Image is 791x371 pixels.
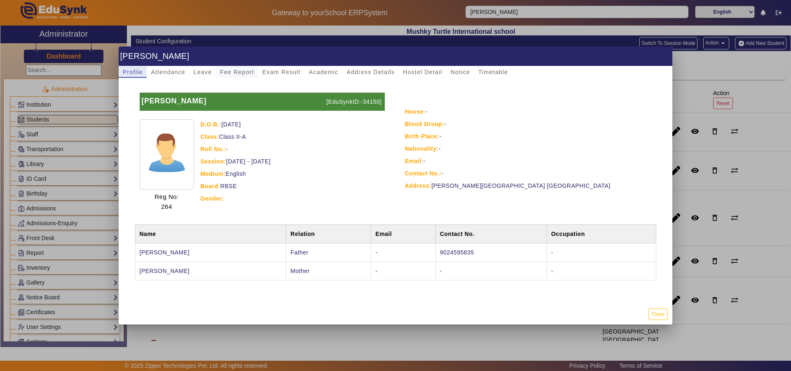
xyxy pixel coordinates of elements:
[135,261,286,280] td: [PERSON_NAME]
[405,133,440,140] strong: Birth Place:
[371,261,435,280] td: -
[151,69,185,75] span: Attendance
[123,69,143,75] span: Profile
[405,170,442,177] strong: Contact No.:
[140,119,194,189] img: profile.png
[286,224,371,243] th: Relation
[371,243,435,261] td: -
[201,158,226,165] strong: Session:
[405,158,424,164] strong: Email:
[201,133,219,140] strong: Class:
[194,69,212,75] span: Leave
[547,224,656,243] th: Occupation
[201,169,385,179] div: English
[451,69,470,75] span: Notice
[201,144,385,154] div: -
[405,145,439,152] strong: Nationality:
[135,224,286,243] th: Name
[435,224,547,243] th: Contact No.
[142,97,207,105] b: [PERSON_NAME]
[119,47,672,66] h1: [PERSON_NAME]
[324,93,384,111] p: [EduSynkID:-34150]
[435,243,547,261] td: 9024595835
[201,121,222,128] strong: D.O.B.:
[201,146,226,152] strong: Roll No.:
[201,183,220,189] strong: Board:
[405,107,653,117] div: -
[405,156,653,166] div: -
[201,170,226,177] strong: Medium:
[547,243,656,261] td: -
[201,119,385,129] div: [DATE]
[286,261,371,280] td: Mother
[435,261,547,280] td: -
[309,69,338,75] span: Academic
[648,308,668,320] button: Close
[346,69,395,75] span: Address Details
[201,132,385,142] div: Class II-A
[220,69,254,75] span: Fee Report
[405,119,653,129] div: -
[201,181,385,191] div: RBSE
[405,144,653,154] div: -
[547,261,656,280] td: -
[262,69,301,75] span: Exam Result
[201,195,224,202] strong: Gender:
[405,131,653,141] div: -
[154,202,179,212] p: 264
[405,121,445,127] strong: Blood Group:
[201,156,385,166] div: [DATE] - [DATE]
[154,192,179,202] p: Reg No:
[405,182,432,189] strong: Address:
[403,69,442,75] span: Hostel Detail
[405,168,653,178] div: -
[135,243,286,261] td: [PERSON_NAME]
[405,108,426,115] strong: House:
[405,181,653,191] div: [PERSON_NAME][GEOGRAPHIC_DATA] [GEOGRAPHIC_DATA]
[371,224,435,243] th: Email
[478,69,508,75] span: Timetable
[286,243,371,261] td: Father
